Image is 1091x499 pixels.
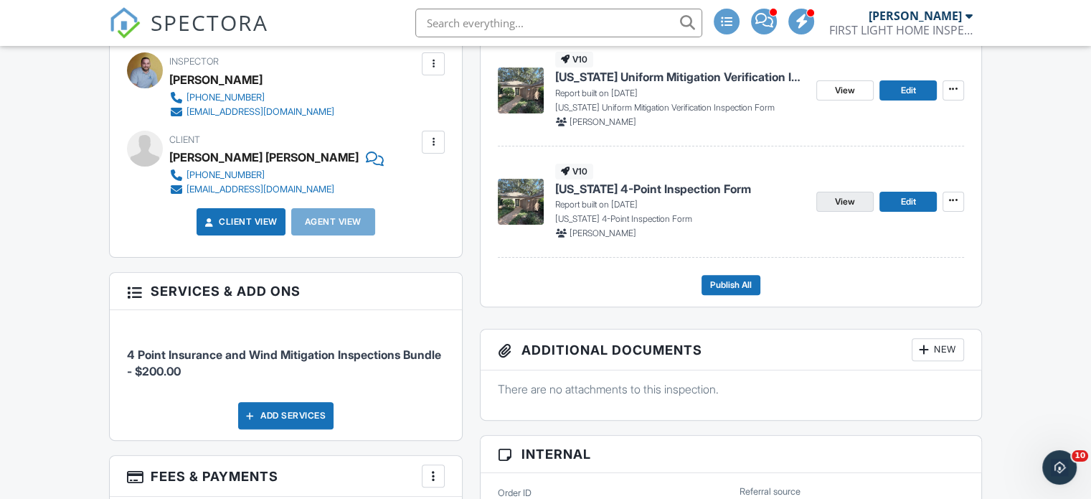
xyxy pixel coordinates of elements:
[1042,450,1077,485] iframe: Intercom live chat
[481,330,981,370] h3: Additional Documents
[481,436,981,473] h3: Internal
[238,402,334,429] div: Add Services
[912,338,964,361] div: New
[169,56,219,67] span: Inspector
[186,184,334,195] div: [EMAIL_ADDRESS][DOMAIN_NAME]
[169,90,334,105] a: [PHONE_NUMBER]
[186,106,334,118] div: [EMAIL_ADDRESS][DOMAIN_NAME]
[110,456,462,497] h3: Fees & Payments
[109,7,141,39] img: The Best Home Inspection Software - Spectora
[127,321,445,391] li: Service: 4 Point Insurance and Wind Mitigation Inspections Bundle
[1072,450,1088,462] span: 10
[829,23,973,37] div: FIRST LIGHT HOME INSPECTIONS
[169,146,359,168] div: [PERSON_NAME] [PERSON_NAME]
[169,69,263,90] div: [PERSON_NAME]
[169,182,372,197] a: [EMAIL_ADDRESS][DOMAIN_NAME]
[740,485,800,498] label: Referral source
[202,215,278,229] a: Client View
[186,92,265,103] div: [PHONE_NUMBER]
[127,348,441,378] span: 4 Point Insurance and Wind Mitigation Inspections Bundle - $200.00
[169,105,334,119] a: [EMAIL_ADDRESS][DOMAIN_NAME]
[169,134,200,145] span: Client
[186,169,265,181] div: [PHONE_NUMBER]
[498,381,964,397] p: There are no attachments to this inspection.
[498,486,532,499] label: Order ID
[415,9,702,37] input: Search everything...
[869,9,962,23] div: [PERSON_NAME]
[109,19,268,50] a: SPECTORA
[169,168,372,182] a: [PHONE_NUMBER]
[151,7,268,37] span: SPECTORA
[110,273,462,310] h3: Services & Add ons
